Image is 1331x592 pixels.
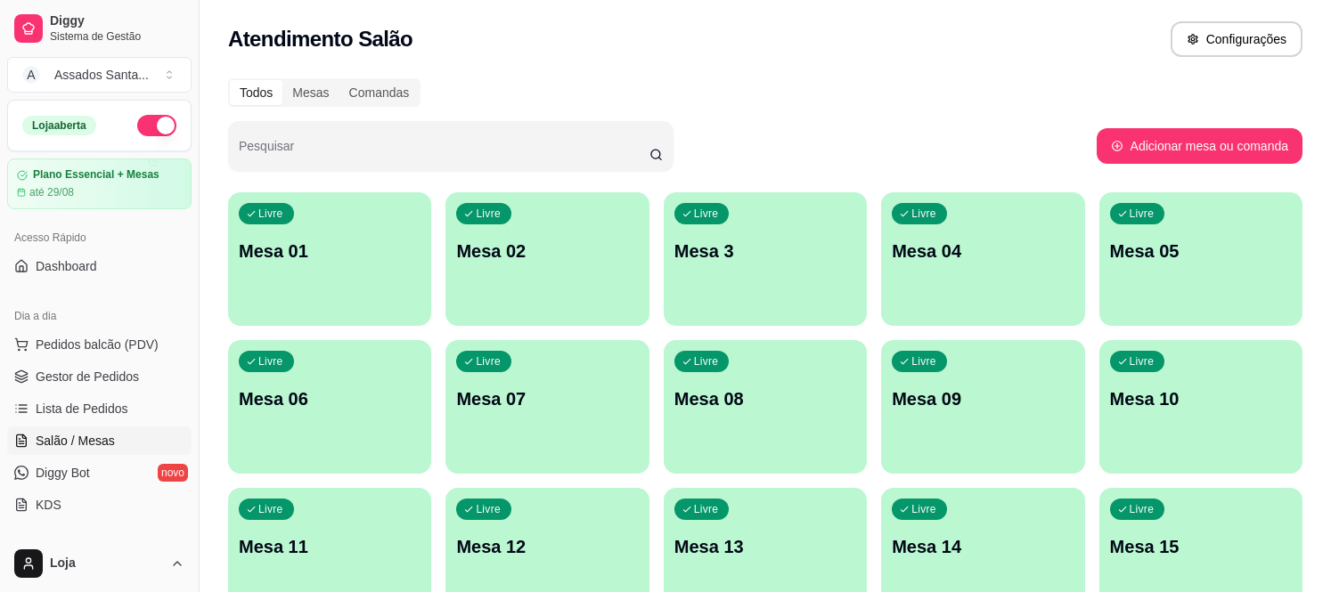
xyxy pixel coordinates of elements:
[456,386,638,411] p: Mesa 07
[29,185,74,199] article: até 29/08
[1110,386,1292,411] p: Mesa 10
[258,502,283,516] p: Livre
[7,458,192,487] a: Diggy Botnovo
[892,386,1074,411] p: Mesa 09
[228,25,412,53] h2: Atendimento Salão
[239,534,421,559] p: Mesa 11
[7,362,192,391] a: Gestor de Pedidos
[7,542,192,585] button: Loja
[911,502,936,516] p: Livre
[50,556,163,572] span: Loja
[228,340,431,474] button: LivreMesa 06
[911,207,936,221] p: Livre
[1099,192,1302,326] button: LivreMesa 05
[7,330,192,359] button: Pedidos balcão (PDV)
[1099,340,1302,474] button: LivreMesa 10
[33,168,159,182] article: Plano Essencial + Mesas
[22,66,40,84] span: A
[230,80,282,105] div: Todos
[50,29,184,44] span: Sistema de Gestão
[7,158,192,209] a: Plano Essencial + Mesasaté 29/08
[694,207,719,221] p: Livre
[7,223,192,252] div: Acesso Rápido
[239,386,421,411] p: Mesa 06
[7,57,192,93] button: Select a team
[282,80,339,105] div: Mesas
[476,502,501,516] p: Livre
[664,340,867,474] button: LivreMesa 08
[892,534,1074,559] p: Mesa 14
[911,354,936,369] p: Livre
[694,502,719,516] p: Livre
[36,496,61,514] span: KDS
[476,207,501,221] p: Livre
[36,368,139,385] span: Gestor de Pedidos
[258,207,283,221] p: Livre
[239,239,421,264] p: Mesa 01
[1097,128,1302,164] button: Adicionar mesa ou comanda
[50,13,184,29] span: Diggy
[664,192,867,326] button: LivreMesa 3
[674,386,856,411] p: Mesa 08
[36,432,115,450] span: Salão / Mesas
[881,192,1084,326] button: LivreMesa 04
[456,534,638,559] p: Mesa 12
[7,426,192,455] a: Salão / Mesas
[7,7,192,50] a: DiggySistema de Gestão
[7,302,192,330] div: Dia a dia
[1130,354,1155,369] p: Livre
[239,144,649,162] input: Pesquisar
[36,257,97,275] span: Dashboard
[137,115,176,136] button: Alterar Status
[674,239,856,264] p: Mesa 3
[674,534,856,559] p: Mesa 13
[1110,239,1292,264] p: Mesa 05
[258,354,283,369] p: Livre
[445,192,649,326] button: LivreMesa 02
[36,464,90,482] span: Diggy Bot
[1110,534,1292,559] p: Mesa 15
[228,192,431,326] button: LivreMesa 01
[881,340,1084,474] button: LivreMesa 09
[54,66,149,84] div: Assados Santa ...
[456,239,638,264] p: Mesa 02
[339,80,420,105] div: Comandas
[694,354,719,369] p: Livre
[36,336,159,353] span: Pedidos balcão (PDV)
[892,239,1074,264] p: Mesa 04
[476,354,501,369] p: Livre
[1130,207,1155,221] p: Livre
[7,252,192,280] a: Dashboard
[7,394,192,423] a: Lista de Pedidos
[36,400,128,418] span: Lista de Pedidos
[22,116,96,135] div: Loja aberta
[1171,21,1302,57] button: Configurações
[445,340,649,474] button: LivreMesa 07
[7,491,192,519] a: KDS
[1130,502,1155,516] p: Livre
